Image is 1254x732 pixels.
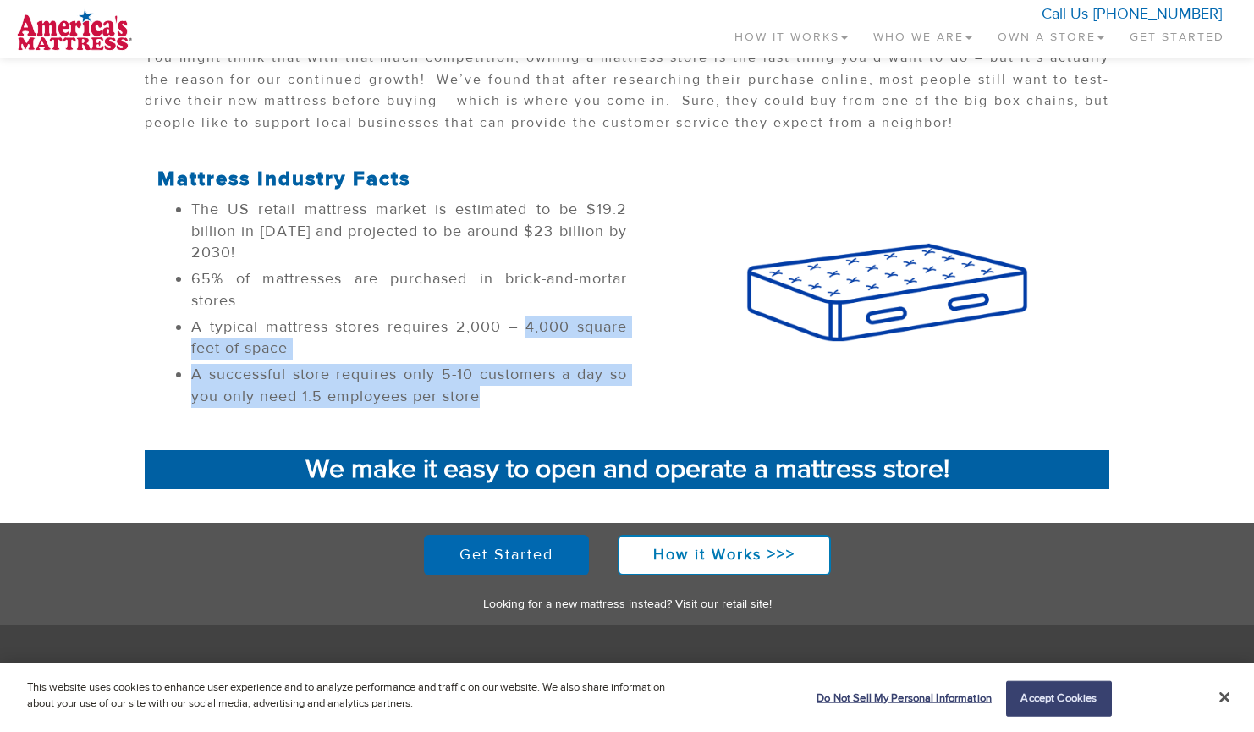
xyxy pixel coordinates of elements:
button: Accept Cookies [1006,681,1112,717]
strong: We make it easy to open and operate a mattress store! [305,452,949,486]
a: Get Started [424,535,589,575]
li: The US retail mattress market is estimated to be $19.2 billion in [DATE] and projected to be arou... [191,199,627,264]
li: 65% of mattresses are purchased in brick-and-mortar stores [191,268,627,311]
p: This website uses cookies to enhance user experience and to analyze performance and traffic on ou... [27,680,690,713]
a: Get Started [1117,8,1237,58]
img: logo [17,8,132,51]
h2: Mattress Industry Facts [157,168,627,190]
strong: How it Works >>> [653,545,795,564]
button: Close [1220,690,1230,705]
a: How it Works >>> [618,535,831,575]
a: Looking for a new mattress instead? Visit our retail site! [483,597,772,612]
li: A successful store requires only 5-10 customers a day so you only need 1.5 employees per store [191,364,627,407]
a: Own a Store [985,8,1117,58]
li: A typical mattress stores requires 2,000 – 4,000 square feet of space [191,316,627,360]
a: [PHONE_NUMBER] [1093,4,1222,24]
span: Call Us [1042,4,1088,24]
p: You might think that with that much competition, owning a mattress store is the last thing you’d ... [145,47,1109,142]
button: Do Not Sell My Personal Information [808,682,992,716]
a: How It Works [722,8,861,58]
a: Who We Are [861,8,985,58]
